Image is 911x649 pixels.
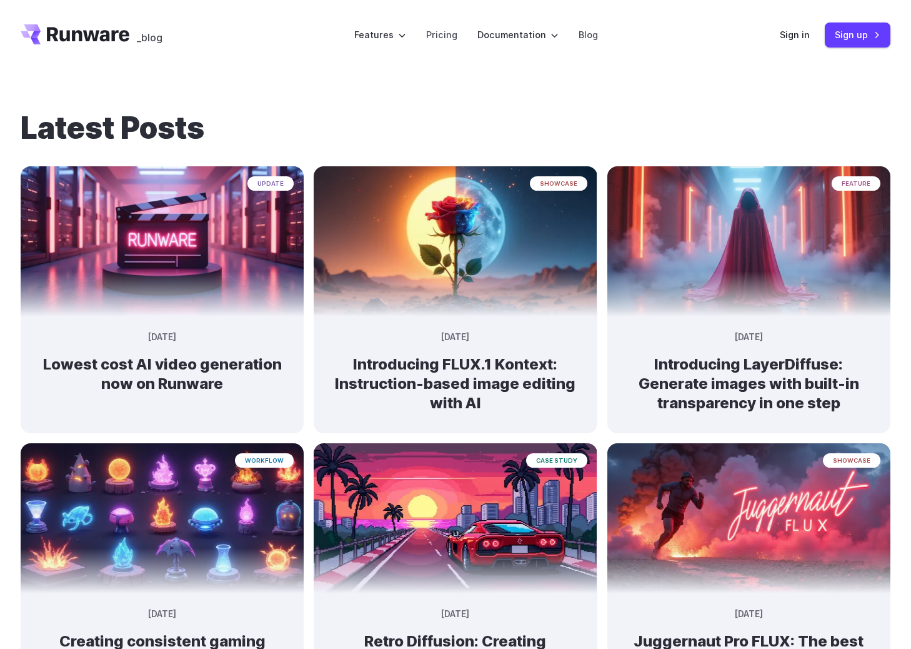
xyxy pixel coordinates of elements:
[477,28,559,42] label: Documentation
[137,33,162,43] span: _blog
[530,176,587,191] span: showcase
[21,306,304,414] a: Neon-lit movie clapperboard with the word 'RUNWARE' in a futuristic server room update [DATE] Low...
[735,331,763,345] time: [DATE]
[526,453,587,468] span: case study
[148,331,176,345] time: [DATE]
[314,306,597,433] a: Surreal rose in a desert landscape, split between day and night with the sun and moon aligned beh...
[41,355,284,393] h2: Lowest cost AI video generation now on Runware
[314,443,597,593] img: a red sports car on a futuristic highway with a sunset and city skyline in the background, styled...
[426,28,457,42] a: Pricing
[148,608,176,621] time: [DATE]
[137,24,162,44] a: _blog
[334,355,577,413] h2: Introducing FLUX.1 Kontext: Instruction-based image editing with AI
[607,166,890,316] img: A cloaked figure made entirely of bending light and heat distortion, slightly warping the scene b...
[314,166,597,316] img: Surreal rose in a desert landscape, split between day and night with the sun and moon aligned beh...
[735,608,763,621] time: [DATE]
[21,166,304,316] img: Neon-lit movie clapperboard with the word 'RUNWARE' in a futuristic server room
[780,28,810,42] a: Sign in
[441,331,469,345] time: [DATE]
[825,23,890,47] a: Sign up
[627,355,870,413] h2: Introducing LayerDiffuse: Generate images with built-in transparency in one step
[579,28,598,42] a: Blog
[21,110,890,146] h1: Latest Posts
[823,453,880,468] span: showcase
[607,306,890,433] a: A cloaked figure made entirely of bending light and heat distortion, slightly warping the scene b...
[354,28,406,42] label: Features
[607,443,890,593] img: creative ad image of powerful runner leaving a trail of pink smoke and sparks, speed, lights floa...
[247,176,294,191] span: update
[21,24,129,44] a: Go to /
[235,453,294,468] span: workflow
[832,176,880,191] span: feature
[441,608,469,621] time: [DATE]
[21,443,304,593] img: An array of glowing, stylized elemental orbs and flames in various containers and stands, depicte...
